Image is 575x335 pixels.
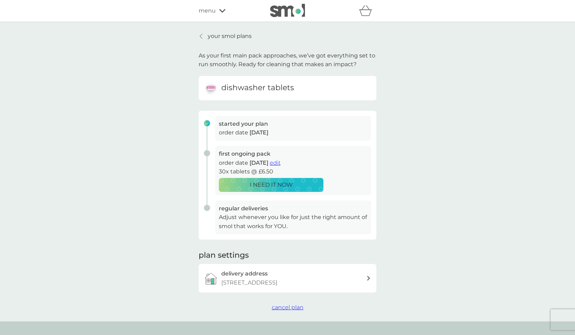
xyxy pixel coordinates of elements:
[250,129,268,136] span: [DATE]
[221,83,294,93] h6: dishwasher tablets
[199,51,376,69] p: As your first main pack approaches, we’ve got everything set to run smoothly. Ready for cleaning ...
[250,180,293,189] p: I NEED IT NOW
[272,303,304,312] button: cancel plan
[219,167,368,176] p: 30x tablets @ £6.50
[270,158,281,167] button: edit
[270,159,281,166] span: edit
[219,128,368,137] p: order date
[219,149,368,158] h3: first ongoing pack
[199,250,249,261] h2: plan settings
[219,204,368,213] h3: regular deliveries
[250,159,268,166] span: [DATE]
[219,213,368,231] p: Adjust whenever you like for just the right amount of smol that works for YOU.
[204,81,218,95] img: dishwasher tablets
[199,264,376,292] a: delivery address[STREET_ADDRESS]
[270,4,305,17] img: smol
[208,32,252,41] p: your smol plans
[219,178,323,192] button: I NEED IT NOW
[199,32,252,41] a: your smol plans
[219,158,368,167] p: order date
[199,6,216,15] span: menu
[219,119,368,128] h3: started your plan
[221,278,277,287] p: [STREET_ADDRESS]
[359,4,376,18] div: basket
[272,304,304,311] span: cancel plan
[221,269,268,278] h3: delivery address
